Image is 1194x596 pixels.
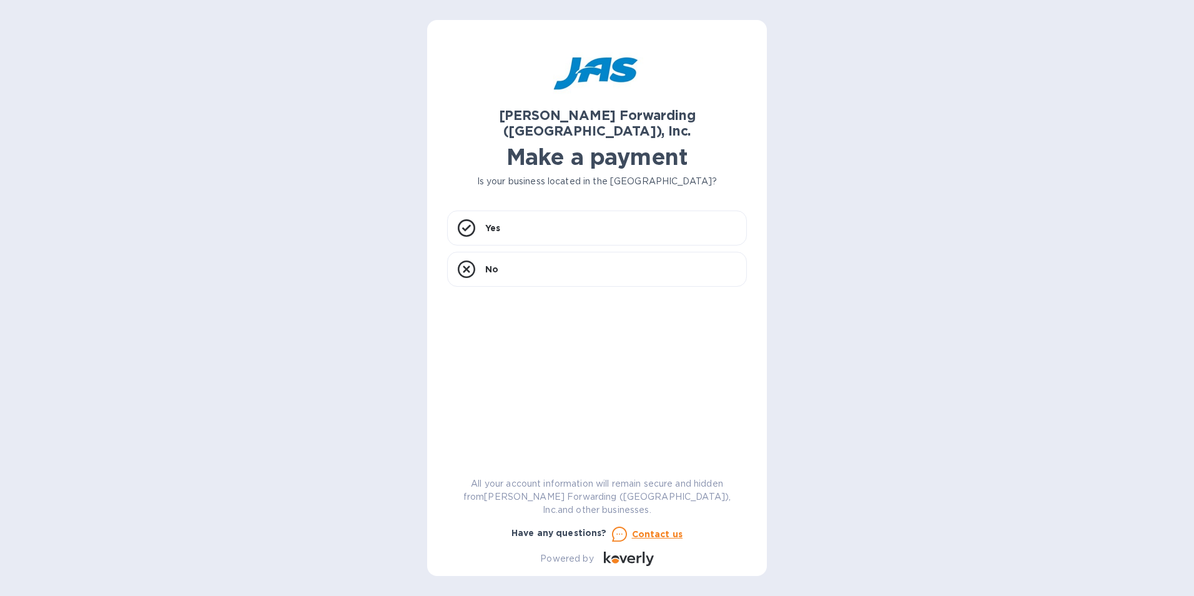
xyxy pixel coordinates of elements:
[540,552,593,565] p: Powered by
[485,222,500,234] p: Yes
[447,144,747,170] h1: Make a payment
[511,528,607,538] b: Have any questions?
[447,175,747,188] p: Is your business located in the [GEOGRAPHIC_DATA]?
[485,263,498,276] p: No
[632,529,683,539] u: Contact us
[499,107,696,139] b: [PERSON_NAME] Forwarding ([GEOGRAPHIC_DATA]), Inc.
[447,477,747,517] p: All your account information will remain secure and hidden from [PERSON_NAME] Forwarding ([GEOGRA...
